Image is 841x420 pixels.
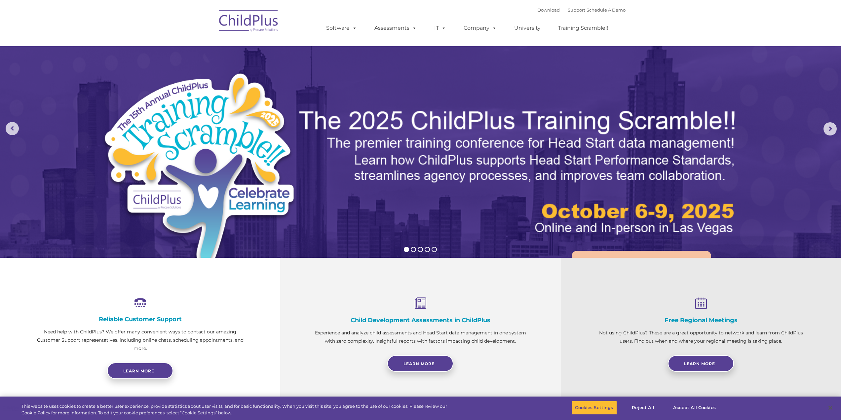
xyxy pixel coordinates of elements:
[572,251,711,288] a: Learn More
[594,329,808,345] p: Not using ChildPlus? These are a great opportunity to network and learn from ChildPlus users. Fin...
[457,21,503,35] a: Company
[313,329,527,345] p: Experience and analyze child assessments and Head Start data management in one system with zero c...
[216,5,282,38] img: ChildPlus by Procare Solutions
[123,368,154,373] span: Learn more
[537,7,626,13] font: |
[669,401,719,415] button: Accept All Cookies
[33,316,247,323] h4: Reliable Customer Support
[320,21,363,35] a: Software
[428,21,453,35] a: IT
[92,71,120,76] span: Phone number
[313,317,527,324] h4: Child Development Assessments in ChildPlus
[107,363,173,379] a: Learn more
[587,7,626,13] a: Schedule A Demo
[552,21,615,35] a: Training Scramble!!
[21,403,463,416] div: This website uses cookies to create a better user experience, provide statistics about user visit...
[368,21,423,35] a: Assessments
[684,361,715,366] span: Learn More
[571,401,617,415] button: Cookies Settings
[92,44,112,49] span: Last name
[594,317,808,324] h4: Free Regional Meetings
[387,355,453,372] a: Learn More
[33,328,247,353] p: Need help with ChildPlus? We offer many convenient ways to contact our amazing Customer Support r...
[508,21,547,35] a: University
[823,401,838,415] button: Close
[623,401,664,415] button: Reject All
[568,7,585,13] a: Support
[537,7,560,13] a: Download
[403,361,435,366] span: Learn More
[668,355,734,372] a: Learn More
